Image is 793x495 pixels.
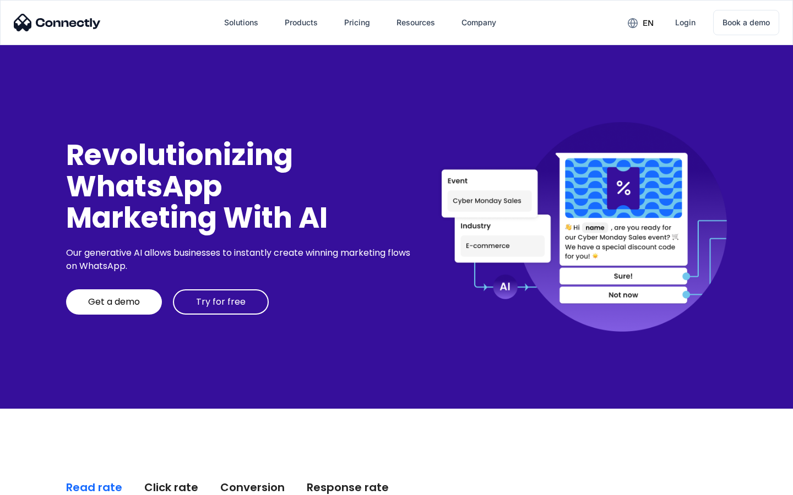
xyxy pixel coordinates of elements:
div: Resources [397,15,435,30]
a: Book a demo [713,10,779,35]
div: Try for free [196,296,246,307]
a: Get a demo [66,289,162,315]
div: Read rate [66,480,122,495]
img: Connectly Logo [14,14,101,31]
a: Login [666,9,704,36]
div: Revolutionizing WhatsApp Marketing With AI [66,139,414,234]
div: Click rate [144,480,198,495]
div: Response rate [307,480,389,495]
div: Get a demo [88,296,140,307]
a: Try for free [173,289,269,315]
div: Products [285,15,318,30]
div: Pricing [344,15,370,30]
div: Solutions [224,15,258,30]
a: Pricing [335,9,379,36]
div: en [643,15,654,31]
div: Our generative AI allows businesses to instantly create winning marketing flows on WhatsApp. [66,246,414,273]
div: Login [675,15,696,30]
div: Company [461,15,496,30]
div: Conversion [220,480,285,495]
